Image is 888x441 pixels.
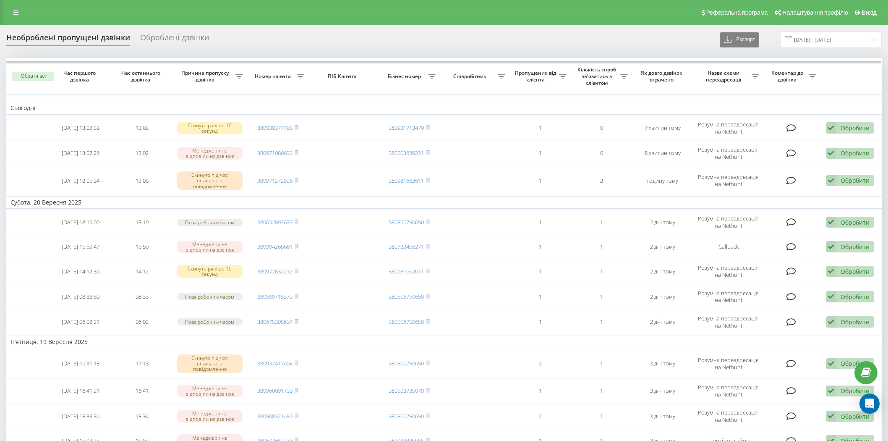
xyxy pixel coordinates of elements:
[632,116,693,140] td: 7 хвилин тому
[841,412,870,420] div: Обробити
[841,318,870,326] div: Обробити
[693,285,763,308] td: Розумна переадресація на Nethunt
[257,387,293,394] a: 380960091730
[444,73,498,80] span: Співробітник
[693,404,763,428] td: Розумна переадресація на Nethunt
[632,142,693,165] td: 8 хвилин тому
[389,124,424,131] a: 380931713479
[632,210,693,234] td: 2 дні тому
[571,350,632,378] td: 1
[841,124,870,132] div: Обробити
[257,243,293,250] a: 380994268661
[111,116,172,140] td: 13:02
[177,410,243,423] div: Менеджери не відповіли на дзвінок
[50,260,111,283] td: [DATE] 14:12:36
[389,293,424,300] a: 380506750650
[509,285,571,308] td: 1
[693,116,763,140] td: Розумна переадресація на Nethunt
[251,73,297,80] span: Номер клієнта
[177,70,235,83] span: Причина пропуску дзвінка
[50,116,111,140] td: [DATE] 13:02:53
[509,350,571,378] td: 2
[316,73,371,80] span: ПІБ Клієнта
[111,260,172,283] td: 14:12
[111,285,172,308] td: 08:33
[841,243,870,251] div: Обробити
[177,293,243,300] div: Поза робочим часом
[177,318,243,325] div: Поза робочим часом
[571,379,632,403] td: 1
[575,66,620,86] span: Кількість спроб зв'язатись з клієнтом
[6,336,882,348] td: П’ятниця, 19 Вересня 2025
[841,176,870,184] div: Обробити
[859,394,880,414] div: Open Intercom Messenger
[389,268,424,275] a: 380981662611
[632,350,693,378] td: 3 дні тому
[177,147,243,160] div: Менеджери не відповіли на дзвінок
[111,236,172,258] td: 15:59
[768,70,809,83] span: Коментар до дзвінка
[509,260,571,283] td: 1
[509,310,571,333] td: 1
[118,70,166,83] span: Час останнього дзвінка
[111,310,172,333] td: 06:02
[509,116,571,140] td: 1
[257,293,293,300] a: 380509715372
[632,260,693,283] td: 2 дні тому
[389,360,424,367] a: 380506750650
[720,32,759,47] button: Експорт
[841,293,870,301] div: Обробити
[841,218,870,226] div: Обробити
[693,260,763,283] td: Розумна переадресація на Nethunt
[177,354,243,373] div: Скинуто під час вітального повідомлення
[6,102,882,114] td: Сьогодні
[389,177,424,184] a: 380981662611
[693,167,763,194] td: Розумна переадресація на Nethunt
[514,70,559,83] span: Пропущених від клієнта
[257,360,293,367] a: 380932417404
[257,124,293,131] a: 380939377793
[841,268,870,276] div: Обробити
[50,404,111,428] td: [DATE] 15:33:36
[509,379,571,403] td: 1
[177,265,243,278] div: Скинуто раніше 10 секунд
[257,318,293,325] a: 380675305634
[12,72,54,81] button: Обрати всі
[383,73,428,80] span: Бізнес номер
[50,210,111,234] td: [DATE] 18:19:00
[632,167,693,194] td: годину тому
[632,310,693,333] td: 2 дні тому
[111,167,172,194] td: 12:05
[571,167,632,194] td: 2
[782,9,848,16] span: Налаштування профілю
[50,285,111,308] td: [DATE] 08:33:50
[50,379,111,403] td: [DATE] 16:41:21
[509,236,571,258] td: 1
[841,149,870,157] div: Обробити
[257,268,293,275] a: 380972832212
[632,404,693,428] td: 3 дні тому
[706,9,768,16] span: Реферальна програма
[50,167,111,194] td: [DATE] 12:05:34
[111,379,172,403] td: 16:41
[639,70,687,83] span: Як довго дзвінок втрачено
[697,70,752,83] span: Назва схеми переадресації
[509,142,571,165] td: 1
[6,33,130,46] div: Необроблені пропущені дзвінки
[632,285,693,308] td: 2 дні тому
[389,149,424,157] a: 380503689221
[509,210,571,234] td: 1
[693,142,763,165] td: Розумна переадресація на Nethunt
[509,167,571,194] td: 1
[693,236,763,258] td: Callback
[571,310,632,333] td: 1
[389,243,424,250] a: 380732456271
[50,236,111,258] td: [DATE] 15:59:47
[693,350,763,378] td: Розумна переадресація на Nethunt
[140,33,209,46] div: Оброблені дзвінки
[257,149,293,157] a: 380971086635
[111,210,172,234] td: 18:19
[571,404,632,428] td: 1
[257,412,293,420] a: 380508321450
[571,116,632,140] td: 0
